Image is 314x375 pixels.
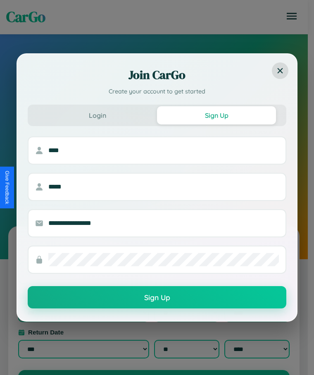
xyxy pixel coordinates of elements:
button: Login [38,106,157,124]
button: Sign Up [28,286,286,308]
div: Give Feedback [4,171,10,204]
button: Sign Up [157,106,276,124]
h2: Join CarGo [28,67,286,83]
p: Create your account to get started [28,87,286,96]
